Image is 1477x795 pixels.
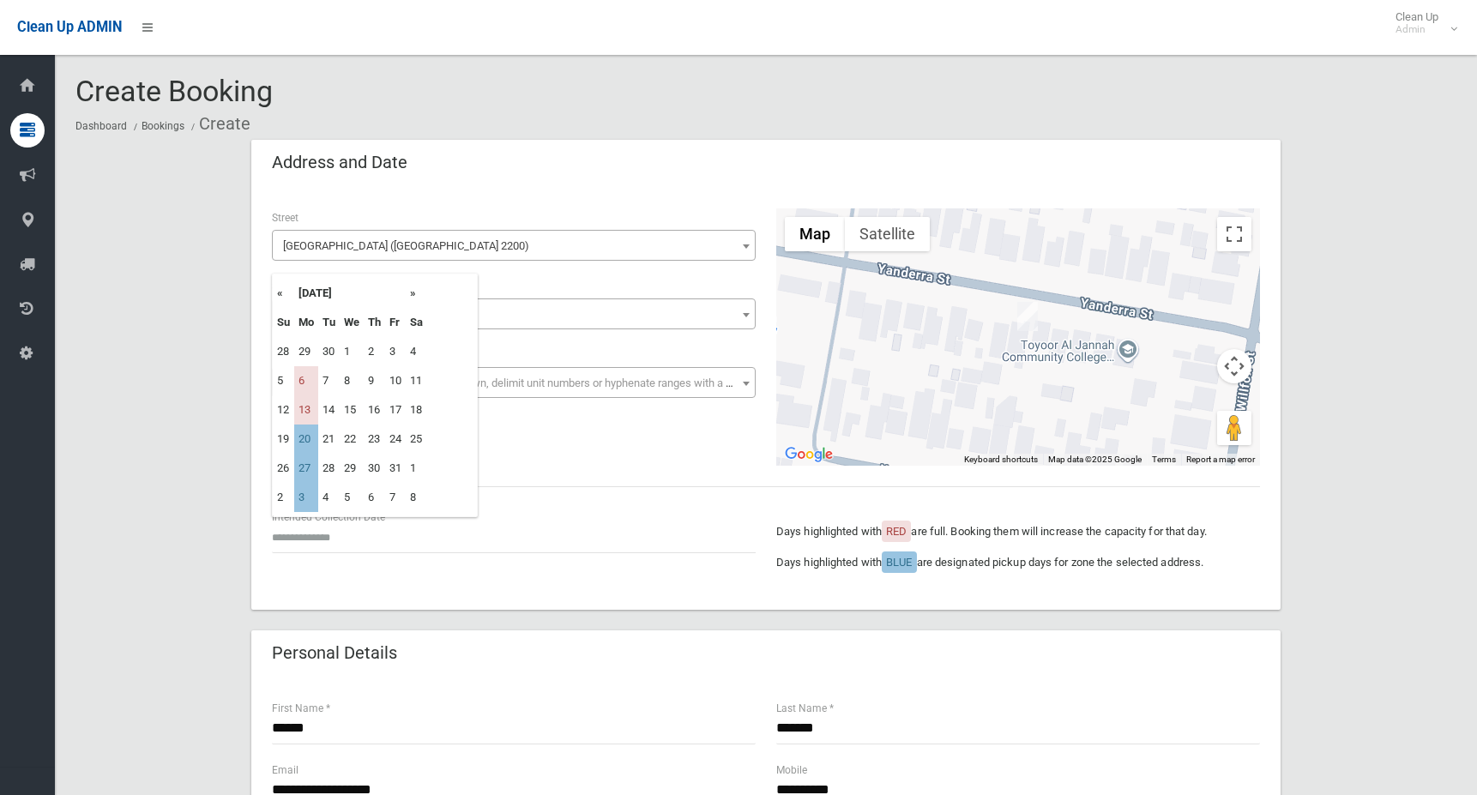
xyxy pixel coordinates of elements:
[294,366,318,395] td: 6
[406,395,427,425] td: 18
[964,454,1038,466] button: Keyboard shortcuts
[318,337,340,366] td: 30
[294,395,318,425] td: 13
[1217,349,1251,383] button: Map camera controls
[364,425,385,454] td: 23
[364,395,385,425] td: 16
[776,521,1260,542] p: Days highlighted with are full. Booking them will increase the capacity for that day.
[340,337,364,366] td: 1
[340,395,364,425] td: 15
[276,234,751,258] span: Yanderra Street (CONDELL PARK 2200)
[340,308,364,337] th: We
[785,217,845,251] button: Show street map
[75,120,127,132] a: Dashboard
[364,454,385,483] td: 30
[17,19,122,35] span: Clean Up ADMIN
[340,483,364,512] td: 5
[385,337,406,366] td: 3
[273,279,294,308] th: «
[1186,455,1255,464] a: Report a map error
[364,337,385,366] td: 2
[272,230,756,261] span: Yanderra Street (CONDELL PARK 2200)
[364,366,385,395] td: 9
[1396,23,1438,36] small: Admin
[273,308,294,337] th: Su
[294,308,318,337] th: Mo
[318,366,340,395] td: 7
[1152,455,1176,464] a: Terms (opens in new tab)
[385,425,406,454] td: 24
[294,425,318,454] td: 20
[273,337,294,366] td: 28
[251,636,418,670] header: Personal Details
[1048,455,1142,464] span: Map data ©2025 Google
[776,552,1260,573] p: Days highlighted with are designated pickup days for zone the selected address.
[75,74,273,108] span: Create Booking
[1217,411,1251,445] button: Drag Pegman onto the map to open Street View
[1017,302,1038,331] div: 29 Yanderra Street, CONDELL PARK NSW 2200
[364,308,385,337] th: Th
[385,366,406,395] td: 10
[845,217,930,251] button: Show satellite imagery
[318,454,340,483] td: 28
[294,483,318,512] td: 3
[385,308,406,337] th: Fr
[251,146,428,179] header: Address and Date
[406,483,427,512] td: 8
[340,366,364,395] td: 8
[294,279,406,308] th: [DATE]
[187,108,250,140] li: Create
[294,337,318,366] td: 29
[273,395,294,425] td: 12
[385,395,406,425] td: 17
[318,395,340,425] td: 14
[385,454,406,483] td: 31
[340,425,364,454] td: 22
[406,366,427,395] td: 11
[273,454,294,483] td: 26
[886,525,907,538] span: RED
[406,337,427,366] td: 4
[406,425,427,454] td: 25
[1217,217,1251,251] button: Toggle fullscreen view
[781,443,837,466] img: Google
[273,425,294,454] td: 19
[406,454,427,483] td: 1
[385,483,406,512] td: 7
[273,366,294,395] td: 5
[886,556,912,569] span: BLUE
[340,454,364,483] td: 29
[781,443,837,466] a: Open this area in Google Maps (opens a new window)
[318,308,340,337] th: Tu
[318,425,340,454] td: 21
[276,303,751,327] span: 29
[272,298,756,329] span: 29
[283,376,763,389] span: Select the unit number from the dropdown, delimit unit numbers or hyphenate ranges with a comma
[406,279,427,308] th: »
[294,454,318,483] td: 27
[318,483,340,512] td: 4
[364,483,385,512] td: 6
[273,483,294,512] td: 2
[1387,10,1456,36] span: Clean Up
[142,120,184,132] a: Bookings
[406,308,427,337] th: Sa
